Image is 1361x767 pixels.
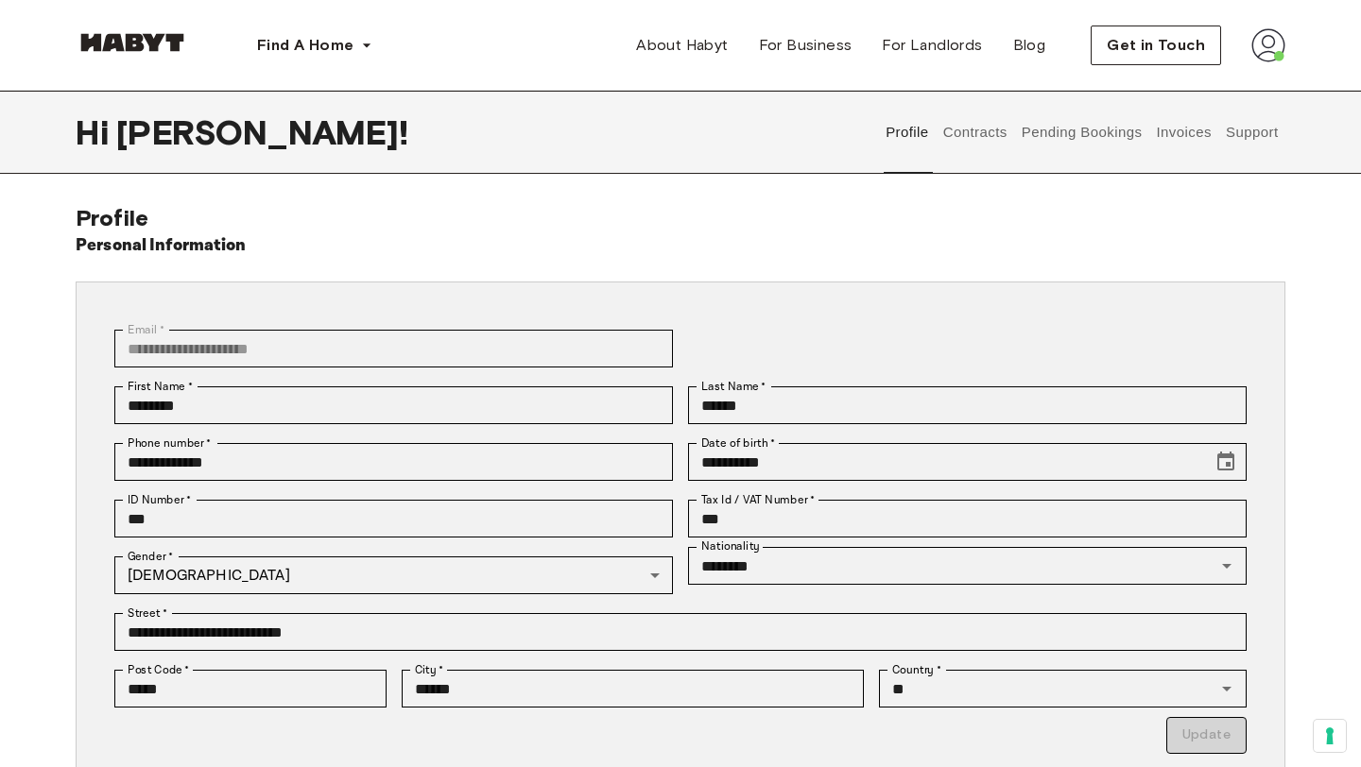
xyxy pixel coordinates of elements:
label: Street [128,605,167,622]
a: About Habyt [621,26,743,64]
label: Date of birth [701,435,775,452]
span: About Habyt [636,34,728,57]
button: Profile [884,91,932,174]
label: Phone number [128,435,212,452]
label: Post Code [128,661,190,678]
button: Open [1214,675,1240,702]
button: Support [1223,91,1281,174]
a: For Landlords [867,26,997,64]
label: City [415,661,444,678]
button: Contracts [940,91,1009,174]
span: [PERSON_NAME] ! [116,112,408,152]
label: Tax Id / VAT Number [701,491,815,508]
label: Country [892,661,941,678]
button: Your consent preferences for tracking technologies [1314,720,1346,752]
span: Profile [76,204,148,231]
a: Blog [998,26,1061,64]
span: Find A Home [257,34,353,57]
label: First Name [128,378,193,395]
button: Get in Touch [1091,26,1221,65]
label: ID Number [128,491,191,508]
span: Get in Touch [1107,34,1205,57]
span: For Business [759,34,853,57]
h6: Personal Information [76,232,247,259]
span: Hi [76,112,116,152]
label: Last Name [701,378,767,395]
div: You can't change your email address at the moment. Please reach out to customer support in case y... [114,330,673,367]
label: Nationality [701,538,760,554]
img: avatar [1251,28,1285,62]
div: [DEMOGRAPHIC_DATA] [114,556,673,594]
img: Habyt [76,33,189,52]
label: Gender [128,548,173,565]
button: Find A Home [242,26,388,64]
span: Blog [1013,34,1046,57]
button: Invoices [1154,91,1214,174]
button: Open [1214,553,1240,579]
div: user profile tabs [879,91,1285,174]
button: Choose date, selected date is Jan 4, 1991 [1207,443,1245,481]
button: Pending Bookings [1019,91,1145,174]
span: For Landlords [882,34,982,57]
a: For Business [744,26,868,64]
label: Email [128,321,164,338]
